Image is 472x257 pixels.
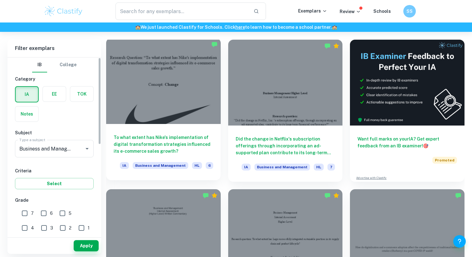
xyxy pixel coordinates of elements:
button: IA [16,87,38,102]
button: Select [15,178,94,189]
span: 3 [50,225,53,231]
span: 🏫 [135,25,140,30]
button: TOK [70,86,93,101]
a: Advertise with Clastify [356,176,386,180]
span: IA [120,162,129,169]
span: 7 [327,164,335,171]
span: IA [242,164,251,171]
button: SS [403,5,416,17]
span: 7 [31,210,34,217]
h6: We just launched Clastify for Schools. Click to learn how to become a school partner. [1,24,471,31]
h6: Subject [15,129,94,136]
img: Marked [455,192,461,199]
span: 1 [88,225,90,231]
h6: Want full marks on your IA ? Get expert feedback from an IB examiner! [357,136,457,149]
span: 4 [31,225,34,231]
button: Apply [74,240,99,251]
h6: Category [15,76,94,82]
a: Want full marks on yourIA? Get expert feedback from an IB examiner!PromotedAdvertise with Clastify [350,40,465,182]
img: Marked [211,41,218,47]
img: Marked [324,43,331,49]
h6: Did the change in Netflix's subscription offerings through incorporating an ad-supported plan con... [236,136,335,156]
span: 🎯 [423,143,428,148]
img: Clastify logo [44,5,83,17]
input: Search for any exemplars... [116,2,248,20]
p: Exemplars [298,7,327,14]
h6: Filter exemplars [7,40,101,57]
span: Business and Management [133,162,188,169]
p: Review [340,8,361,15]
h6: Grade [15,197,94,204]
span: HL [314,164,324,171]
div: Premium [211,192,218,199]
span: Promoted [432,157,457,164]
button: Open [83,144,91,153]
span: 5 [69,210,71,217]
span: HL [192,162,202,169]
span: 6 [50,210,53,217]
div: Filter type choice [32,57,76,72]
img: Thumbnail [350,40,465,126]
button: IB [32,57,47,72]
h6: To what extent has Nike's implementation of digital transformation strategies influenced its e-co... [114,134,213,155]
button: College [60,57,76,72]
button: Help and Feedback [453,235,466,248]
div: Premium [333,43,339,49]
span: Business and Management [254,164,310,171]
a: Schools [373,9,391,14]
a: Did the change in Netflix's subscription offerings through incorporating an ad-supported plan con... [228,40,343,182]
h6: Criteria [15,167,94,174]
a: To what extent has Nike's implementation of digital transformation strategies influenced its e-co... [106,40,221,182]
button: Notes [15,106,38,121]
span: 🏫 [332,25,337,30]
h6: SS [406,8,413,15]
a: here [235,25,245,30]
span: 2 [69,225,71,231]
button: EE [43,86,66,101]
span: 6 [206,162,213,169]
img: Marked [203,192,209,199]
div: Premium [333,192,339,199]
label: Type a subject [19,137,45,142]
img: Marked [324,192,331,199]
